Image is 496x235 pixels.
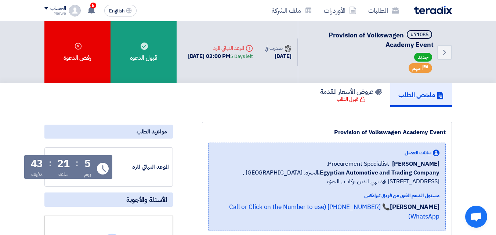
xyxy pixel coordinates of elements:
[410,32,428,37] div: #71085
[188,44,253,52] div: الموعد النهائي للرد
[31,159,43,169] div: 43
[230,53,253,60] div: 5 Days left
[414,6,452,14] img: Teradix logo
[188,52,253,60] div: [DATE] 03:00 PM
[320,87,382,96] h5: عروض الأسعار المقدمة
[414,53,432,62] span: جديد
[44,11,66,15] div: Marwa
[49,157,51,170] div: :
[326,159,389,168] span: Procurement Specialist,
[126,195,167,204] span: الأسئلة والأجوبة
[84,159,91,169] div: 5
[69,5,81,16] img: profile_test.png
[114,163,169,171] div: الموعد النهائي للرد
[111,21,177,83] div: قبول الدعوه
[465,206,487,228] a: Open chat
[44,21,111,83] div: رفض الدعوة
[76,157,78,170] div: :
[337,96,366,103] div: قبول الطلب
[265,44,291,52] div: صدرت في
[312,83,390,107] a: عروض الأسعار المقدمة قبول الطلب
[329,30,434,49] span: Provision of Volkswagen Academy Event
[412,65,421,72] span: مهم
[405,149,431,157] span: بيانات العميل
[214,168,439,186] span: الجيزة, [GEOGRAPHIC_DATA] ,[STREET_ADDRESS] محمد بهي الدين بركات , الجيزة
[229,202,439,221] a: 📞 [PHONE_NUMBER] (Call or Click on the Number to use WhatsApp)
[208,128,446,137] div: Provision of Volkswagen Academy Event
[398,91,444,99] h5: ملخص الطلب
[58,170,69,178] div: ساعة
[265,52,291,60] div: [DATE]
[109,8,124,14] span: English
[104,5,137,16] button: English
[90,3,96,8] span: 5
[392,159,439,168] span: [PERSON_NAME]
[318,2,362,19] a: الأوردرات
[214,192,439,199] div: مسئول الدعم الفني من فريق تيرادكس
[390,83,452,107] a: ملخص الطلب
[266,2,318,19] a: ملف الشركة
[318,168,439,177] b: Egyptian Automotive and Trading Company,
[44,125,173,139] div: مواعيد الطلب
[390,202,439,212] strong: [PERSON_NAME]
[57,159,70,169] div: 21
[307,30,434,49] h5: Provision of Volkswagen Academy Event
[84,170,91,178] div: يوم
[50,5,66,12] div: الحساب
[362,2,405,19] a: الطلبات
[31,170,43,178] div: دقيقة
